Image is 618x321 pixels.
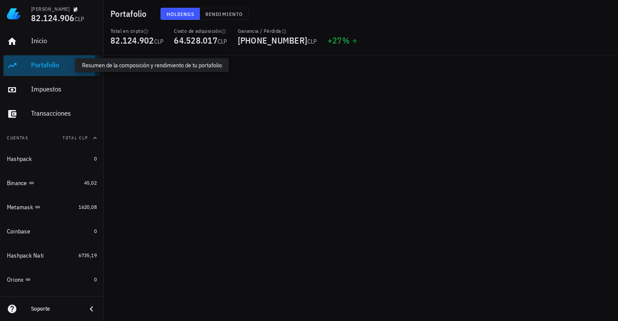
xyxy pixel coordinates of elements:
[218,38,227,45] span: CLP
[7,7,21,21] img: LedgiFi
[328,36,358,45] div: +27
[3,245,100,266] a: Hashpack Nati 6735,19
[3,197,100,217] a: Metamask 1620,08
[166,11,195,17] span: Holdings
[3,55,100,76] a: Portafolio
[31,37,97,45] div: Inicio
[84,179,97,186] span: 45,02
[31,85,97,93] div: Impuestos
[238,28,317,35] div: Ganancia / Pérdida
[75,15,85,23] span: CLP
[205,11,243,17] span: Rendimiento
[63,135,88,141] span: Total CLP
[94,276,97,283] span: 0
[3,221,100,242] a: Coinbase 0
[174,35,218,46] span: 64.528.017
[3,173,100,193] a: Binance 45,02
[3,31,100,52] a: Inicio
[31,12,75,24] span: 82.124.906
[7,276,24,283] div: Orionx
[94,155,97,162] span: 0
[342,35,350,46] span: %
[3,79,100,100] a: Impuestos
[3,104,100,124] a: Transacciones
[31,305,79,312] div: Soporte
[3,128,100,148] button: CuentasTotal CLP
[7,252,44,259] div: Hashpack Nati
[31,6,69,13] div: [PERSON_NAME]
[31,61,97,69] div: Portafolio
[154,38,164,45] span: CLP
[307,38,317,45] span: CLP
[174,28,227,35] div: Costo de adquisición
[599,7,613,21] div: avatar
[79,204,97,210] span: 1620,08
[7,179,27,187] div: Binance
[110,7,150,21] h1: Portafolio
[200,8,249,20] button: Rendimiento
[110,28,164,35] div: Total en cripto
[7,228,30,235] div: Coinbase
[161,8,200,20] button: Holdings
[110,35,154,46] span: 82.124.902
[79,252,97,258] span: 6735,19
[238,35,308,46] span: [PHONE_NUMBER]
[31,109,97,117] div: Transacciones
[3,269,100,290] a: Orionx 0
[7,155,32,163] div: Hashpack
[3,148,100,169] a: Hashpack 0
[7,204,33,211] div: Metamask
[94,228,97,234] span: 0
